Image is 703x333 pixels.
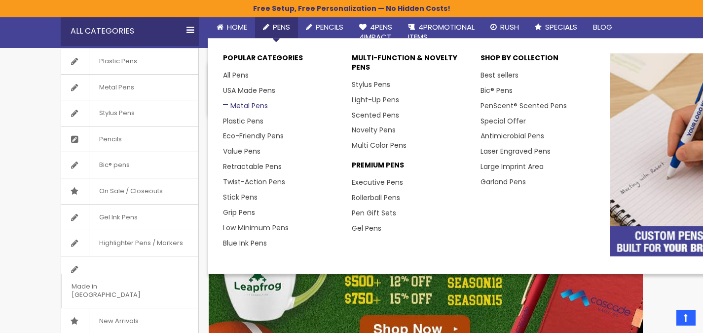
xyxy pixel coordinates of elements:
[61,75,198,100] a: Metal Pens
[227,22,247,32] span: Home
[676,310,696,326] a: Top
[352,177,403,187] a: Executive Pens
[61,178,198,204] a: On Sale / Closeouts
[223,208,255,217] a: Grip Pens
[352,125,396,135] a: Novelty Pens
[316,22,343,32] span: Pencils
[89,178,173,204] span: On Sale / Closeouts
[545,22,577,32] span: Specials
[61,205,198,230] a: Gel Ink Pens
[500,22,519,32] span: Rush
[352,110,399,120] a: Scented Pens
[481,177,526,187] a: Garland Pens
[352,140,407,150] a: Multi Color Pens
[61,152,198,178] a: Bic® pens
[89,100,145,126] span: Stylus Pens
[273,22,290,32] span: Pens
[593,22,612,32] span: Blog
[352,161,471,175] p: Premium Pens
[585,16,620,38] a: Blog
[298,16,351,38] a: Pencils
[223,238,267,248] a: Blue Ink Pens
[359,22,392,42] span: 4Pens 4impact
[223,192,258,202] a: Stick Pens
[352,53,471,77] p: Multi-Function & Novelty Pens
[482,16,527,38] a: Rush
[481,85,513,95] a: Bic® Pens
[61,48,198,74] a: Plastic Pens
[481,70,518,80] a: Best sellers
[223,53,342,68] p: Popular Categories
[61,274,174,308] span: Made in [GEOGRAPHIC_DATA]
[255,16,298,38] a: Pens
[89,205,148,230] span: Gel Ink Pens
[89,152,140,178] span: Bic® pens
[351,16,400,48] a: 4Pens4impact
[352,95,399,105] a: Light-Up Pens
[223,162,282,171] a: Retractable Pens
[223,146,260,156] a: Value Pens
[352,193,400,203] a: Rollerball Pens
[352,223,381,233] a: Gel Pens
[408,22,475,42] span: 4PROMOTIONAL ITEMS
[61,126,198,152] a: Pencils
[481,53,599,68] p: Shop By Collection
[352,208,396,218] a: Pen Gift Sets
[61,230,198,256] a: Highlighter Pens / Markers
[481,101,567,111] a: PenScent® Scented Pens
[481,162,544,171] a: Large Imprint Area
[223,116,263,126] a: Plastic Pens
[61,16,199,46] div: All Categories
[223,177,285,187] a: Twist-Action Pens
[89,230,193,256] span: Highlighter Pens / Markers
[481,146,551,156] a: Laser Engraved Pens
[89,126,132,152] span: Pencils
[481,116,526,126] a: Special Offer
[223,101,268,111] a: Metal Pens
[89,48,147,74] span: Plastic Pens
[223,223,289,233] a: Low Minimum Pens
[61,256,198,308] a: Made in [GEOGRAPHIC_DATA]
[223,70,249,80] a: All Pens
[400,16,482,48] a: 4PROMOTIONALITEMS
[352,80,390,89] a: Stylus Pens
[89,75,144,100] span: Metal Pens
[223,131,284,141] a: Eco-Friendly Pens
[223,85,275,95] a: USA Made Pens
[527,16,585,38] a: Specials
[61,100,198,126] a: Stylus Pens
[481,131,544,141] a: Antimicrobial Pens
[209,16,255,38] a: Home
